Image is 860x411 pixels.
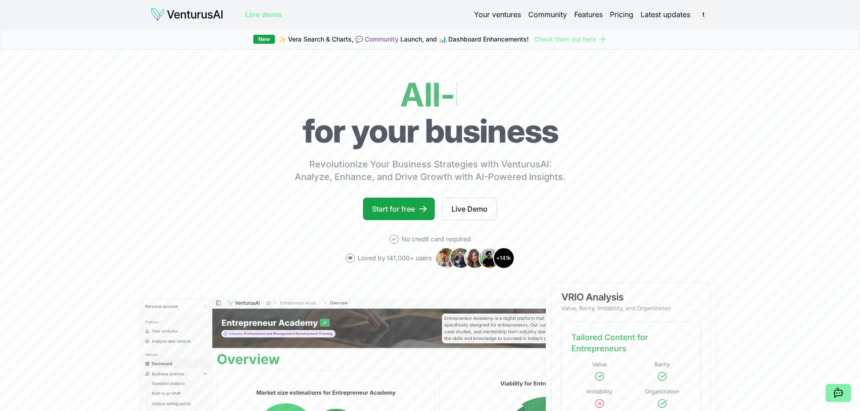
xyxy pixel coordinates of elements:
[150,7,223,22] img: logo
[365,35,399,43] a: Community
[435,247,457,269] img: Avatar 1
[528,9,567,20] a: Community
[697,8,710,21] button: t
[450,247,471,269] img: Avatar 2
[610,9,633,20] a: Pricing
[442,198,497,220] a: Live Demo
[697,7,711,22] span: t
[641,9,690,20] a: Latest updates
[574,9,603,20] a: Features
[534,35,607,44] a: Check them out here
[279,35,529,44] span: ✨ Vera Search & Charts, 💬 Launch, and 📊 Dashboard Enhancements!
[479,247,500,269] img: Avatar 4
[464,247,486,269] img: Avatar 3
[363,198,435,220] a: Start for free
[253,35,275,44] div: New
[474,9,521,20] a: Your ventures
[245,9,282,20] a: Live demo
